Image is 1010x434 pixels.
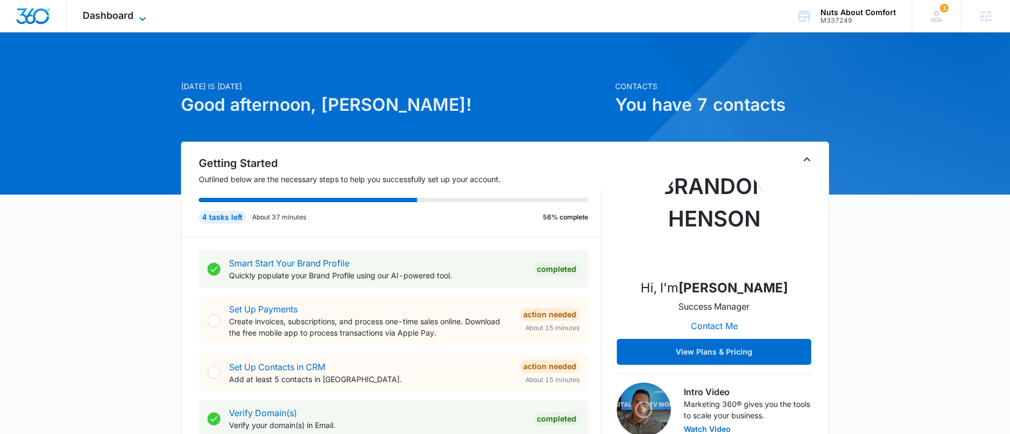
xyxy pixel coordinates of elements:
p: Hi, I'm [641,278,788,298]
p: Create invoices, subscriptions, and process one-time sales online. Download the free mobile app t... [229,316,511,338]
h2: Getting Started [199,155,602,171]
div: Action Needed [520,360,580,373]
div: account id [820,17,896,24]
span: 1 [940,4,948,12]
span: About 15 minutes [526,323,580,333]
a: Set Up Payments [229,304,298,315]
div: Completed [534,412,580,425]
h1: You have 7 contacts [615,92,829,118]
img: website_grey.svg [17,28,26,37]
p: Contacts [615,81,829,92]
button: Toggle Collapse [800,153,813,166]
div: 4 tasks left [199,211,246,224]
p: Verify your domain(s) in Email. [229,419,525,431]
div: notifications count [940,4,948,12]
div: Domain Overview [41,64,97,71]
strong: [PERSON_NAME] [678,280,788,296]
p: About 37 minutes [252,212,306,222]
a: Set Up Contacts in CRM [229,362,325,372]
button: Contact Me [680,313,749,339]
img: logo_orange.svg [17,17,26,26]
img: Brandon Henson [660,162,768,270]
p: Success Manager [678,300,750,313]
div: Keywords by Traffic [119,64,182,71]
p: Outlined below are the necessary steps to help you successfully set up your account. [199,173,602,185]
div: Completed [534,263,580,276]
p: [DATE] is [DATE] [181,81,609,92]
div: Domain: [DOMAIN_NAME] [28,28,119,37]
img: tab_domain_overview_orange.svg [29,63,38,71]
div: v 4.0.25 [30,17,53,26]
a: Verify Domain(s) [229,408,297,418]
span: Dashboard [83,10,133,21]
p: 56% complete [543,212,588,222]
div: account name [820,8,896,17]
img: tab_keywords_by_traffic_grey.svg [107,63,116,71]
button: Watch Video [684,425,731,433]
h1: Good afternoon, [PERSON_NAME]! [181,92,609,118]
a: Smart Start Your Brand Profile [229,258,349,269]
p: Add at least 5 contacts in [GEOGRAPHIC_DATA]. [229,373,511,385]
div: Action Needed [520,308,580,321]
h3: Intro Video [684,385,811,398]
p: Quickly populate your Brand Profile using our AI-powered tool. [229,270,525,281]
span: About 15 minutes [526,375,580,385]
p: Marketing 360® gives you the tools to scale your business. [684,398,811,421]
button: View Plans & Pricing [617,339,811,365]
